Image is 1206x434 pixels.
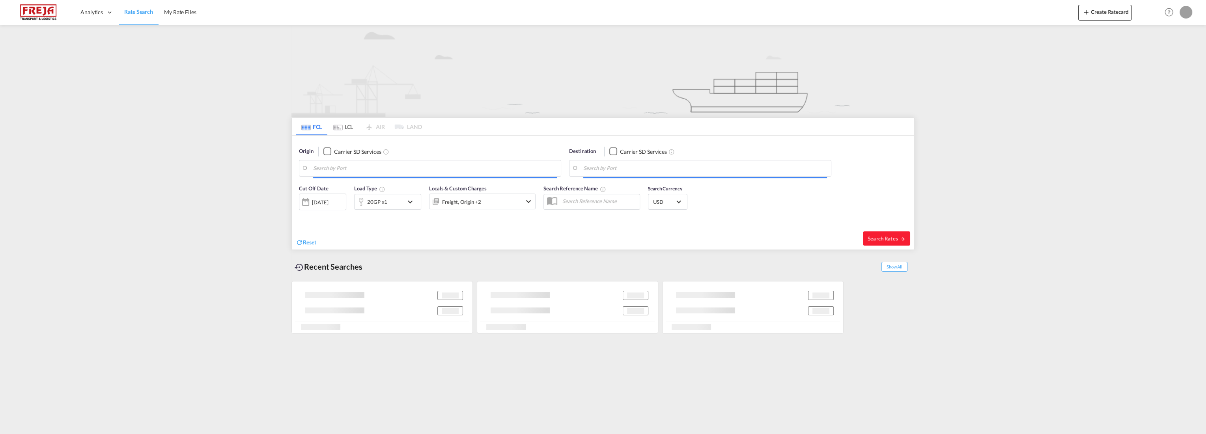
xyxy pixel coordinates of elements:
md-tab-item: FCL [296,118,327,135]
md-icon: icon-plus 400-fg [1081,7,1091,17]
div: Carrier SD Services [620,148,667,156]
div: Help [1162,6,1180,20]
md-icon: Select multiple loads to view rates [379,186,385,192]
input: Search Reference Name [558,195,640,207]
div: Freight Origin Destination Dock Stuffingicon-chevron-down [429,194,536,209]
button: Search Ratesicon-arrow-right [863,231,910,246]
div: [DATE] [299,194,346,210]
md-select: Select Currency: $ USDUnited States Dollar [652,196,683,207]
img: 586607c025bf11f083711d99603023e7.png [12,4,65,21]
span: Load Type [354,185,385,192]
span: USD [653,198,675,205]
div: 20GP x1icon-chevron-down [354,194,421,210]
div: [DATE] [312,199,328,206]
span: Reset [303,239,316,246]
md-icon: Unchecked: Search for CY (Container Yard) services for all selected carriers.Checked : Search for... [383,149,389,155]
span: Origin [299,147,313,155]
span: Analytics [80,8,103,16]
md-icon: icon-chevron-down [405,197,419,207]
span: Locals & Custom Charges [429,185,487,192]
div: icon-refreshReset [296,238,316,247]
img: new-FCL.png [291,25,915,117]
md-datepicker: Select [299,209,305,220]
div: Recent Searches [291,258,366,276]
md-pagination-wrapper: Use the left and right arrow keys to navigate between tabs [296,118,422,135]
span: My Rate Files [164,9,196,15]
input: Search by Port [313,162,557,174]
div: 20GP x1 [367,196,387,207]
span: Cut Off Date [299,185,329,192]
input: Search by Port [583,162,827,174]
md-tab-item: LCL [327,118,359,135]
md-icon: icon-backup-restore [295,263,304,272]
md-icon: Unchecked: Search for CY (Container Yard) services for all selected carriers.Checked : Search for... [668,149,675,155]
md-checkbox: Checkbox No Ink [609,147,667,156]
span: Search Rates [868,235,905,242]
span: Destination [569,147,596,155]
div: Origin Checkbox No InkUnchecked: Search for CY (Container Yard) services for all selected carrier... [292,136,914,250]
div: Freight Origin Destination Dock Stuffing [442,196,481,207]
span: Help [1162,6,1176,19]
span: Rate Search [124,8,153,15]
md-icon: Your search will be saved by the below given name [600,186,606,192]
span: Search Currency [648,186,682,192]
span: Show All [881,262,907,272]
span: Search Reference Name [543,185,606,192]
div: Carrier SD Services [334,148,381,156]
md-icon: icon-refresh [296,239,303,246]
button: icon-plus 400-fgCreate Ratecard [1078,5,1131,20]
md-icon: icon-arrow-right [900,236,905,242]
md-icon: icon-chevron-down [524,197,533,206]
md-checkbox: Checkbox No Ink [323,147,381,156]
